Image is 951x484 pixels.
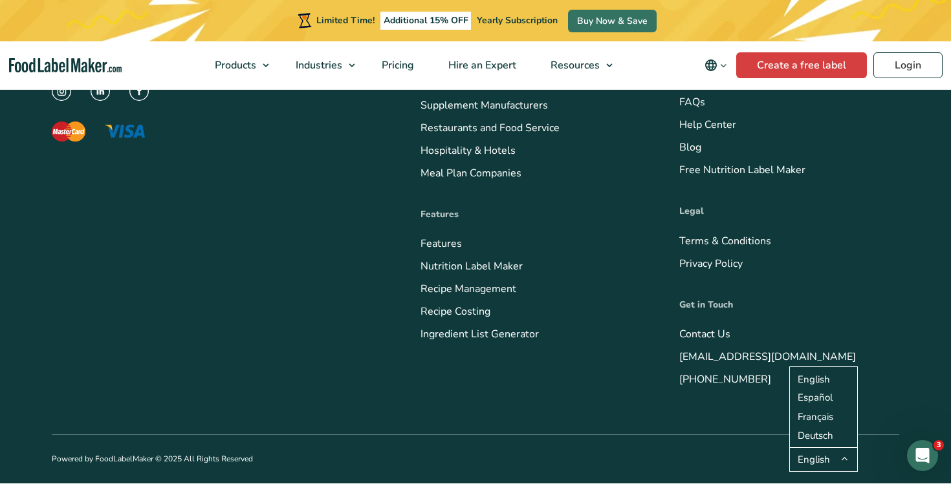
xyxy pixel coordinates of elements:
a: Food Label Maker homepage [9,58,122,73]
a: Meal Plan Companies [421,166,521,180]
iframe: Intercom live chat [907,440,938,471]
a: Language switcher : German [798,429,833,442]
a: [EMAIL_ADDRESS][DOMAIN_NAME] [679,350,856,364]
button: Change language [695,52,736,78]
img: Facebook Icon [129,81,149,101]
a: Privacy Policy [679,257,743,271]
span: Resources [547,58,601,72]
a: Terms & Conditions [679,234,771,248]
a: Products [198,41,276,89]
a: FAQs [679,96,705,110]
aside: Language selected: English [798,372,849,442]
a: Restaurants and Food Service [421,121,560,135]
a: Nutrition Label Maker [421,259,523,273]
button: English [789,447,858,472]
a: Recipe Management [421,282,516,296]
a: Features [421,237,462,251]
p: Get in Touch [679,298,899,312]
a: Supplement Manufacturers [421,98,548,112]
span: Industries [292,58,344,72]
span: Products [211,58,257,72]
a: Login [873,52,943,78]
a: Free Nutrition Label Maker [679,163,805,178]
a: Help Center [679,118,736,132]
img: The Mastercard logo displaying a red circle saying [52,121,85,142]
span: English [798,373,830,386]
img: LinkedIn Icon [91,81,110,101]
span: Pricing [378,58,415,72]
img: instagram icon [52,81,71,101]
a: Language switcher : Spanish [798,391,833,404]
a: Blog [679,141,701,155]
a: Contact Us [679,327,730,341]
a: Language switcher : French [798,410,833,423]
p: Legal [679,205,899,219]
span: Limited Time! [316,14,375,26]
p: Powered by FoodLabelMaker © 2025 All Rights Reserved [52,453,253,465]
a: Hire an Expert [432,41,530,89]
a: Buy Now & Save [568,10,657,32]
a: Industries [279,41,362,89]
a: Pricing [365,41,428,89]
span: Additional 15% OFF [380,12,472,30]
a: Hospitality & Hotels [421,143,516,158]
a: Resources [534,41,619,89]
a: [PHONE_NUMBER] [679,372,771,386]
span: Hire an Expert [444,58,518,72]
a: Create a free label [736,52,867,78]
p: Features [421,207,640,222]
a: Ingredient List Generator [421,327,539,341]
span: Yearly Subscription [477,14,558,26]
img: The Visa logo with blue letters and a yellow flick above the [105,125,145,138]
span: 3 [934,440,944,450]
a: Recipe Costing [421,304,490,319]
